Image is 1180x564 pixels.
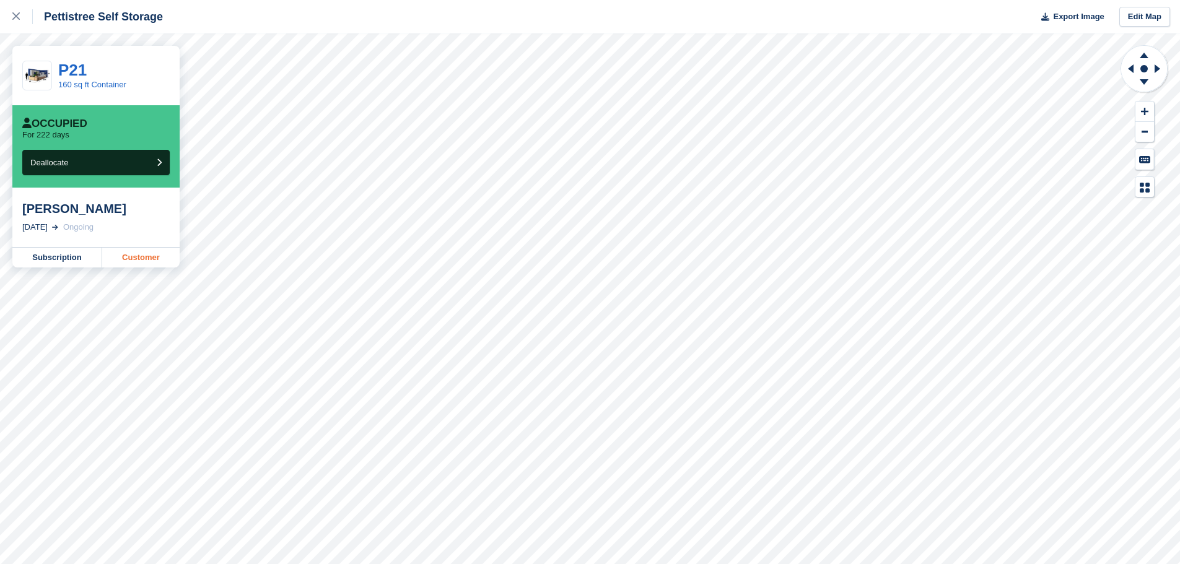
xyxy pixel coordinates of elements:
[1135,177,1154,197] button: Map Legend
[1053,11,1104,23] span: Export Image
[30,158,68,167] span: Deallocate
[102,248,180,267] a: Customer
[33,9,163,24] div: Pettistree Self Storage
[22,221,48,233] div: [DATE]
[63,221,94,233] div: Ongoing
[58,61,87,79] a: P21
[52,225,58,230] img: arrow-right-light-icn-cde0832a797a2874e46488d9cf13f60e5c3a73dbe684e267c42b8395dfbc2abf.svg
[12,248,102,267] a: Subscription
[58,80,126,89] a: 160 sq ft Container
[1135,149,1154,170] button: Keyboard Shortcuts
[1135,122,1154,142] button: Zoom Out
[1135,102,1154,122] button: Zoom In
[22,118,87,130] div: Occupied
[23,65,51,87] img: 20-ft-container%20(47).jpg
[22,150,170,175] button: Deallocate
[22,201,170,216] div: [PERSON_NAME]
[1034,7,1104,27] button: Export Image
[1119,7,1170,27] a: Edit Map
[22,130,69,140] p: For 222 days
